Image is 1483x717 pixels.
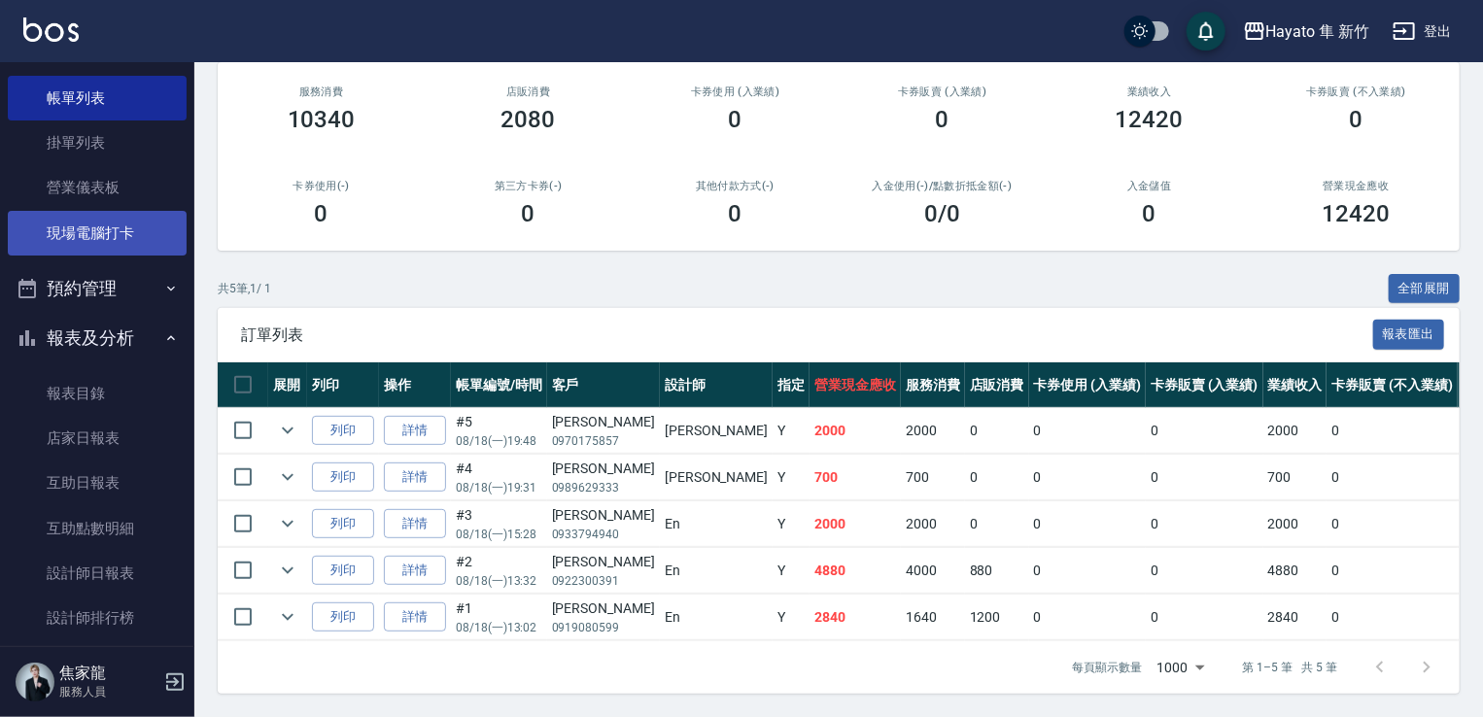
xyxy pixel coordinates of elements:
td: [PERSON_NAME] [660,455,773,500]
a: 詳情 [384,416,446,446]
button: 列印 [312,602,374,632]
td: 0 [1029,455,1147,500]
div: [PERSON_NAME] [552,598,655,619]
a: 詳情 [384,556,446,586]
h2: 營業現金應收 [1276,180,1436,192]
button: expand row [273,509,302,538]
td: 1640 [901,595,965,640]
h2: 其他付款方式(-) [655,180,815,192]
a: 設計師排行榜 [8,596,187,640]
td: 2000 [1263,501,1328,547]
div: 1000 [1150,641,1212,694]
a: 詳情 [384,509,446,539]
a: 互助點數明細 [8,506,187,551]
a: 現場電腦打卡 [8,211,187,256]
button: 列印 [312,462,374,493]
a: 商品銷售排行榜 [8,640,187,685]
p: 服務人員 [59,683,158,700]
div: Hayato 隼 新竹 [1266,19,1369,44]
th: 指定 [773,362,810,408]
td: Y [773,501,810,547]
td: 2000 [1263,408,1328,454]
td: 0 [965,501,1029,547]
td: 0 [1327,455,1457,500]
a: 詳情 [384,602,446,632]
td: 0 [1029,501,1147,547]
td: 0 [965,408,1029,454]
td: #3 [451,501,547,547]
th: 操作 [379,362,451,408]
td: 0 [1146,548,1263,594]
td: 0 [1146,455,1263,500]
button: 報表匯出 [1373,320,1445,350]
td: 4880 [810,548,901,594]
th: 卡券使用 (入業績) [1029,362,1147,408]
img: Logo [23,17,79,42]
td: 2000 [810,408,901,454]
button: 預約管理 [8,263,187,314]
td: En [660,501,773,547]
p: 0989629333 [552,479,655,496]
td: Y [773,408,810,454]
button: save [1187,12,1225,51]
button: expand row [273,416,302,445]
td: Y [773,595,810,640]
div: [PERSON_NAME] [552,552,655,572]
td: 0 [1029,408,1147,454]
td: 0 [1327,408,1457,454]
span: 訂單列表 [241,325,1373,345]
td: 700 [1263,455,1328,500]
td: 2840 [810,595,901,640]
a: 營業儀表板 [8,165,187,210]
td: En [660,548,773,594]
h3: 0 [1143,200,1156,227]
img: Person [16,663,54,701]
a: 互助日報表 [8,461,187,505]
h3: 12420 [1323,200,1391,227]
td: 700 [810,455,901,500]
td: En [660,595,773,640]
h5: 焦家龍 [59,664,158,683]
button: 報表及分析 [8,313,187,363]
td: [PERSON_NAME] [660,408,773,454]
th: 客戶 [547,362,660,408]
td: #5 [451,408,547,454]
p: 08/18 (一) 15:28 [456,526,542,543]
h3: 0 [522,200,535,227]
button: expand row [273,462,302,492]
div: [PERSON_NAME] [552,412,655,432]
a: 報表匯出 [1373,324,1445,343]
td: Y [773,548,810,594]
h3: 10340 [288,106,356,133]
div: [PERSON_NAME] [552,505,655,526]
button: 列印 [312,509,374,539]
td: 0 [1029,595,1147,640]
td: #2 [451,548,547,594]
th: 設計師 [660,362,773,408]
a: 報表目錄 [8,371,187,416]
th: 業績收入 [1263,362,1328,408]
h3: 0 [936,106,949,133]
td: 0 [1146,501,1263,547]
button: 列印 [312,416,374,446]
p: 共 5 筆, 1 / 1 [218,280,271,297]
button: expand row [273,556,302,585]
p: 0922300391 [552,572,655,590]
h2: 業績收入 [1069,85,1229,98]
p: 08/18 (一) 19:31 [456,479,542,496]
button: Hayato 隼 新竹 [1235,12,1377,51]
h2: 卡券販賣 (入業績) [862,85,1022,98]
h2: 店販消費 [448,85,608,98]
td: 0 [1146,408,1263,454]
a: 掛單列表 [8,120,187,165]
button: expand row [273,602,302,632]
h3: 0 /0 [924,200,960,227]
td: #4 [451,455,547,500]
th: 展開 [268,362,307,408]
td: 0 [1327,548,1457,594]
td: 0 [1146,595,1263,640]
h3: 0 [1350,106,1363,133]
a: 設計師日報表 [8,551,187,596]
td: 2000 [901,408,965,454]
a: 帳單列表 [8,76,187,120]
